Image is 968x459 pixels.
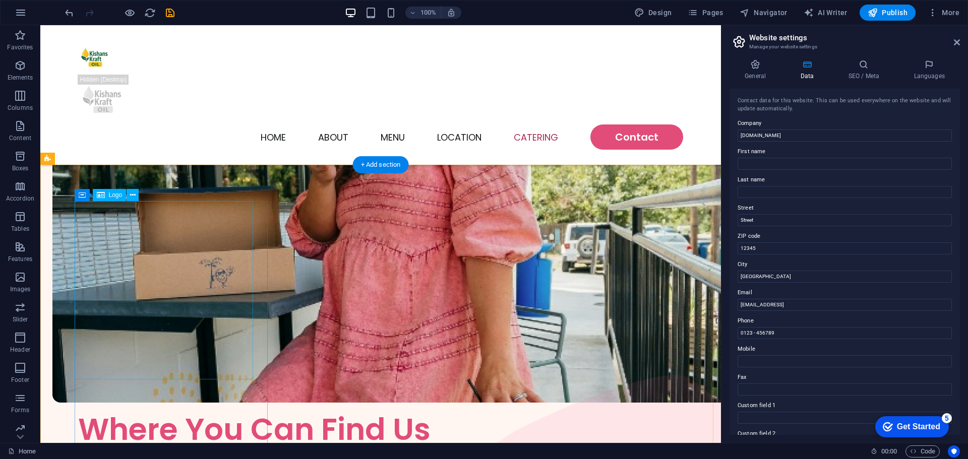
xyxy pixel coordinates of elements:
div: Design (Ctrl+Alt+Y) [630,5,676,21]
span: Publish [868,8,907,18]
label: Mobile [738,343,952,355]
p: Boxes [12,164,29,172]
label: City [738,258,952,271]
h4: Data [785,59,833,81]
h6: Session time [871,445,897,457]
label: First name [738,146,952,158]
span: More [928,8,959,18]
p: Footer [11,376,29,384]
button: Navigator [736,5,792,21]
p: Tables [11,225,29,233]
span: Logo [109,192,123,198]
h4: General [730,59,785,81]
span: AI Writer [804,8,848,18]
span: Navigator [740,8,788,18]
span: Design [634,8,672,18]
p: Header [10,346,30,354]
label: Custom field 1 [738,400,952,412]
label: Custom field 2 [738,428,952,440]
label: Email [738,287,952,299]
div: Get Started [30,11,73,20]
span: : [888,447,890,455]
p: Accordion [6,194,34,203]
button: Design [630,5,676,21]
button: 100% [405,7,441,19]
a: Click to cancel selection. Double-click to open Pages [8,445,36,457]
p: Forms [11,406,29,414]
label: Company [738,117,952,129]
button: Usercentrics [948,445,960,457]
button: save [164,7,176,19]
button: AI Writer [800,5,852,21]
button: Code [905,445,940,457]
p: Slider [13,315,28,323]
i: On resize automatically adjust zoom level to fit chosen device. [447,8,456,17]
i: Save (Ctrl+S) [164,7,176,19]
label: ZIP code [738,230,952,242]
label: Last name [738,174,952,186]
i: Reload page [144,7,156,19]
button: Pages [684,5,727,21]
div: Get Started 5 items remaining, 0% complete [8,5,82,26]
button: Click here to leave preview mode and continue editing [124,7,136,19]
h6: 100% [420,7,437,19]
button: reload [144,7,156,19]
button: More [924,5,963,21]
div: 5 [75,2,85,12]
span: Code [910,445,935,457]
span: 00 00 [881,445,897,457]
h4: Languages [898,59,960,81]
p: Elements [8,74,33,82]
label: Fax [738,371,952,383]
h3: Manage your website settings [749,42,940,51]
p: Features [8,255,32,263]
button: Publish [860,5,916,21]
i: Undo: Change image (Ctrl+Z) [64,7,75,19]
button: undo [63,7,75,19]
label: Street [738,202,952,214]
p: Content [9,134,31,142]
h2: Website settings [749,33,960,42]
p: Images [10,285,31,293]
p: Columns [8,104,33,112]
label: Phone [738,315,952,327]
div: Contact data for this website. This can be used everywhere on the website and will update automat... [738,97,952,113]
span: Pages [688,8,723,18]
p: Favorites [7,43,33,51]
h4: SEO / Meta [833,59,898,81]
div: + Add section [353,156,409,173]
